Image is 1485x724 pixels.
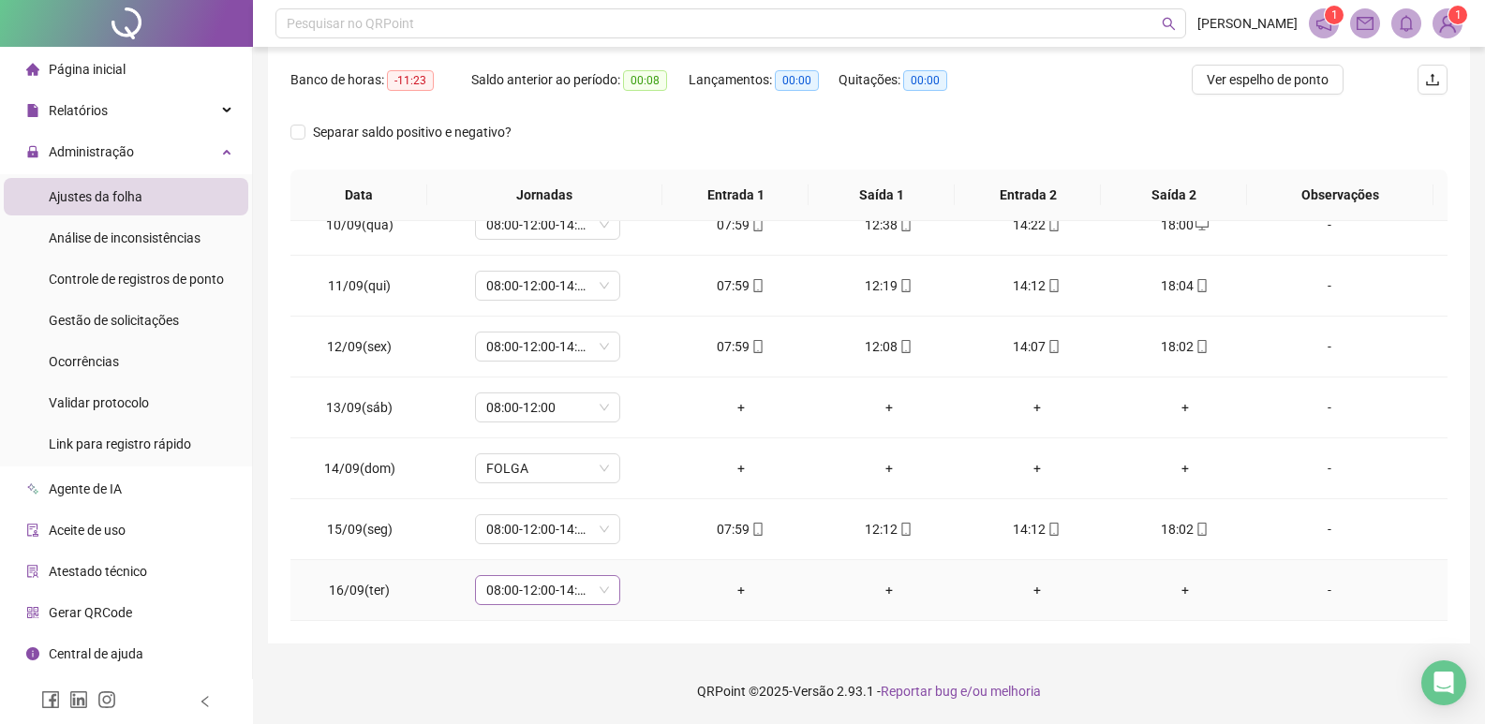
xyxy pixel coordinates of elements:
[1274,275,1385,296] div: -
[1194,340,1209,353] span: mobile
[750,218,765,231] span: mobile
[49,62,126,77] span: Página inicial
[49,436,191,451] span: Link para registro rápido
[750,340,765,353] span: mobile
[486,515,609,543] span: 08:00-12:00-14:00-18:00
[49,230,200,245] span: Análise de inconsistências
[1398,15,1415,32] span: bell
[682,397,800,418] div: +
[387,70,434,91] span: -11:23
[1046,218,1061,231] span: mobile
[978,580,1096,600] div: +
[486,272,609,300] span: 08:00-12:00-14:00-18:00
[49,189,142,204] span: Ajustes da folha
[49,605,132,620] span: Gerar QRCode
[830,397,948,418] div: +
[1262,185,1418,205] span: Observações
[978,397,1096,418] div: +
[305,122,519,142] span: Separar saldo positivo e negativo?
[1126,519,1244,539] div: 18:02
[290,170,427,221] th: Data
[328,278,391,293] span: 11/09(qui)
[26,647,39,660] span: info-circle
[326,400,393,415] span: 13/09(sáb)
[1046,340,1061,353] span: mobile
[49,144,134,159] span: Administração
[809,170,955,221] th: Saída 1
[327,522,393,537] span: 15/09(seg)
[1274,397,1385,418] div: -
[49,395,149,410] span: Validar protocolo
[830,214,948,235] div: 12:38
[689,69,839,91] div: Lançamentos:
[49,564,147,579] span: Atestado técnico
[682,275,800,296] div: 07:59
[1162,17,1176,31] span: search
[903,70,947,91] span: 00:00
[1274,336,1385,357] div: -
[427,170,662,221] th: Jornadas
[881,684,1041,699] span: Reportar bug e/ou melhoria
[830,519,948,539] div: 12:12
[1425,72,1440,87] span: upload
[49,523,126,538] span: Aceite de uso
[49,272,224,287] span: Controle de registros de ponto
[1126,580,1244,600] div: +
[49,646,143,661] span: Central de ajuda
[327,339,392,354] span: 12/09(sex)
[750,523,765,536] span: mobile
[978,458,1096,479] div: +
[623,70,667,91] span: 00:08
[486,576,609,604] span: 08:00-12:00-14:00-18:00
[682,214,800,235] div: 07:59
[329,583,390,598] span: 16/09(ter)
[1197,13,1298,34] span: [PERSON_NAME]
[290,69,471,91] div: Banco de horas:
[26,104,39,117] span: file
[978,275,1096,296] div: 14:12
[955,170,1101,221] th: Entrada 2
[1455,8,1462,22] span: 1
[682,580,800,600] div: +
[978,214,1096,235] div: 14:22
[486,211,609,239] span: 08:00-12:00-14:00-18:00
[682,336,800,357] div: 07:59
[253,658,1485,724] footer: QRPoint © 2025 - 2.93.1 -
[1274,519,1385,539] div: -
[97,690,116,709] span: instagram
[1126,458,1244,479] div: +
[49,481,122,496] span: Agente de IA
[830,275,948,296] div: 12:19
[898,340,913,353] span: mobile
[1421,660,1466,705] div: Open Intercom Messenger
[1274,214,1385,235] div: -
[49,354,119,369] span: Ocorrências
[486,393,609,421] span: 08:00-12:00
[978,336,1096,357] div: 14:07
[49,103,108,118] span: Relatórios
[682,458,800,479] div: +
[978,519,1096,539] div: 14:12
[1315,15,1332,32] span: notification
[1192,65,1344,95] button: Ver espelho de ponto
[898,279,913,292] span: mobile
[1194,523,1209,536] span: mobile
[1274,458,1385,479] div: -
[830,580,948,600] div: +
[793,684,834,699] span: Versão
[1126,275,1244,296] div: 18:04
[830,458,948,479] div: +
[26,145,39,158] span: lock
[1331,8,1338,22] span: 1
[326,217,394,232] span: 10/09(qua)
[69,690,88,709] span: linkedin
[1046,279,1061,292] span: mobile
[1194,279,1209,292] span: mobile
[26,606,39,619] span: qrcode
[26,524,39,537] span: audit
[1448,6,1467,24] sup: Atualize o seu contato no menu Meus Dados
[1126,397,1244,418] div: +
[41,690,60,709] span: facebook
[49,313,179,328] span: Gestão de solicitações
[662,170,809,221] th: Entrada 1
